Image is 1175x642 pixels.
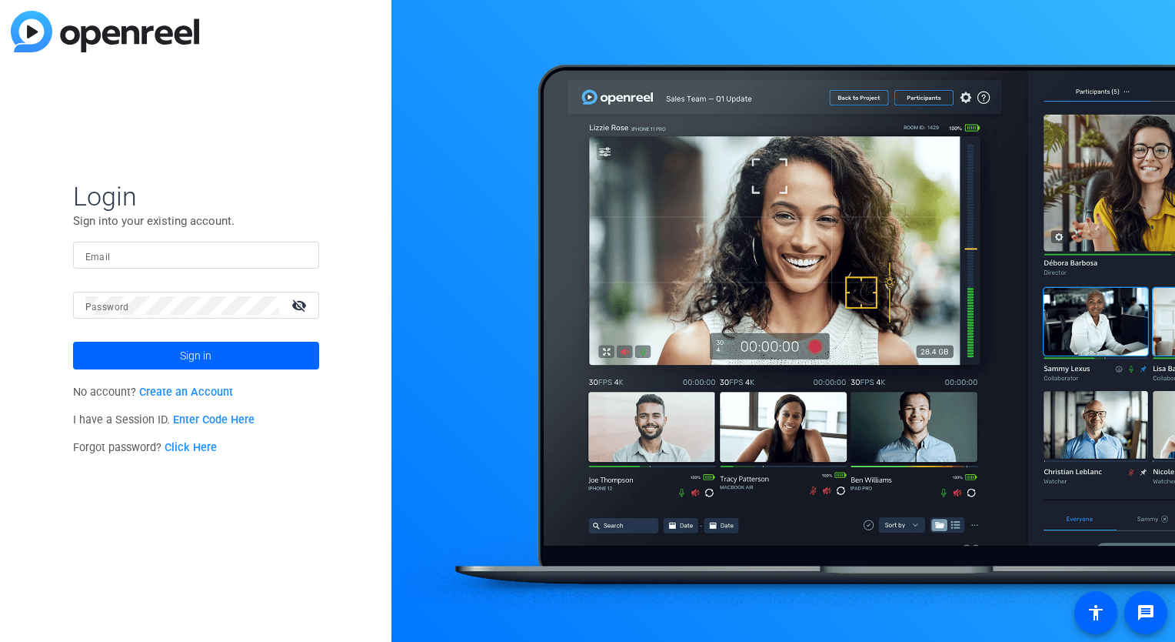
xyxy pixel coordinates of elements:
[73,180,319,212] span: Login
[180,336,211,375] span: Sign in
[1087,604,1105,622] mat-icon: accessibility
[73,441,218,454] span: Forgot password?
[139,386,233,399] a: Create an Account
[11,11,199,52] img: blue-gradient.svg
[73,386,234,399] span: No account?
[85,302,129,313] mat-label: Password
[1137,604,1155,622] mat-icon: message
[73,212,319,229] p: Sign into your existing account.
[73,342,319,369] button: Sign in
[85,252,111,262] mat-label: Email
[165,441,217,454] a: Click Here
[73,413,255,426] span: I have a Session ID.
[173,413,255,426] a: Enter Code Here
[282,294,319,316] mat-icon: visibility_off
[85,246,307,265] input: Enter Email Address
